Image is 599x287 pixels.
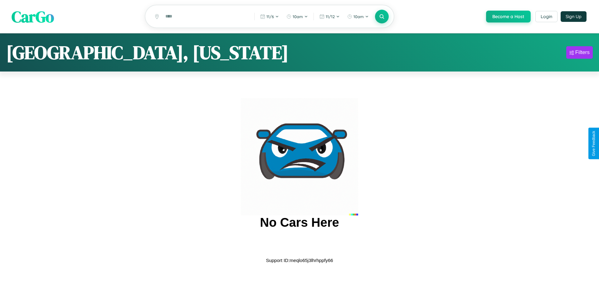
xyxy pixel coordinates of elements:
span: CarGo [12,6,54,27]
p: Support ID: meqlo65j3lhrhppfy66 [266,256,333,265]
div: Give Feedback [592,131,596,156]
button: Sign Up [561,11,587,22]
button: 10am [283,12,311,22]
button: Become a Host [486,11,531,22]
span: 10am [353,14,364,19]
h1: [GEOGRAPHIC_DATA], [US_STATE] [6,40,289,65]
button: Login [535,11,558,22]
h2: No Cars Here [260,215,339,230]
button: 11/6 [257,12,282,22]
span: 10am [293,14,303,19]
img: car [241,98,358,215]
span: 11 / 12 [326,14,335,19]
span: 11 / 6 [266,14,274,19]
div: Filters [575,49,590,56]
button: 11/12 [316,12,343,22]
button: 10am [344,12,372,22]
button: Filters [566,46,593,59]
